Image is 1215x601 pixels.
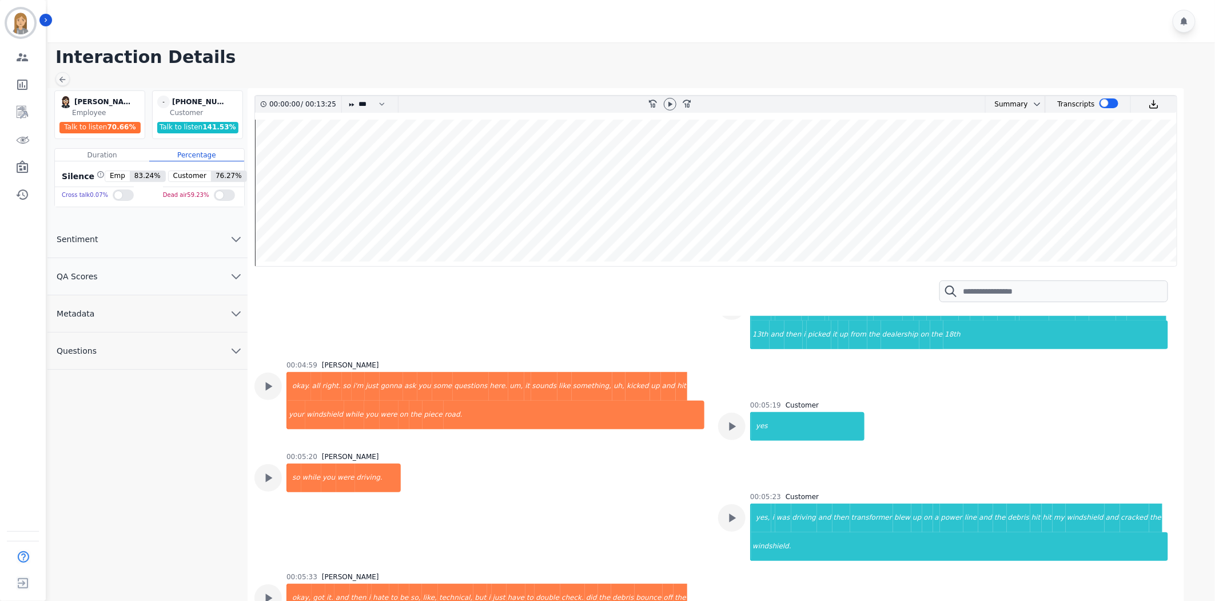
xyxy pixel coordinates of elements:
div: just [365,372,380,401]
div: it [524,372,531,401]
div: 00:05:23 [750,492,781,501]
div: and [770,321,785,349]
img: Bordered avatar [7,9,34,37]
div: were [380,401,399,429]
button: Questions chevron down [47,333,248,370]
div: your [288,401,305,429]
div: my [1053,504,1066,532]
div: piece [423,401,443,429]
div: hit [1042,504,1053,532]
div: 00:04:59 [286,361,317,370]
div: it [831,321,838,349]
span: QA Scores [47,271,107,282]
div: sounds [531,372,558,401]
div: then [832,504,850,532]
div: 00:05:33 [286,572,317,582]
div: and [661,372,676,401]
span: 83.24 % [130,171,165,181]
div: kicked [626,372,650,401]
span: 70.66 % [107,123,136,131]
svg: chevron down [229,307,243,321]
svg: chevron down [229,270,243,283]
div: driving [791,504,818,532]
div: yes [751,412,865,441]
span: 76.27 % [211,171,246,181]
div: okay. [288,372,311,401]
div: transformer [850,504,893,532]
div: questions [453,372,488,401]
div: 00:05:20 [286,452,317,461]
div: [PHONE_NUMBER] [172,96,229,108]
div: and [1105,504,1120,532]
div: blew [893,504,911,532]
div: from [849,321,867,349]
div: a [933,504,939,532]
div: [PERSON_NAME] [322,361,379,370]
div: windshield [305,401,344,429]
div: i [803,321,807,349]
div: the [930,321,944,349]
div: on [922,504,933,532]
div: on [399,401,409,429]
div: i'm [352,372,364,401]
div: you [321,464,336,492]
div: Customer [786,401,819,410]
div: while [301,464,321,492]
div: were [336,464,355,492]
div: the [409,401,423,429]
div: 00:00:00 [269,96,301,113]
button: QA Scores chevron down [47,258,248,295]
div: dealership [881,321,919,349]
div: so [342,372,352,401]
div: some [432,372,453,401]
div: Customer [170,108,240,117]
div: road. [444,401,704,429]
div: ask [403,372,417,401]
div: uh, [612,372,626,401]
div: 00:05:19 [750,401,781,410]
span: Emp [105,171,130,181]
span: Metadata [47,308,103,319]
div: 13th [751,321,770,349]
span: 141.53 % [202,123,236,131]
div: up [650,372,661,401]
div: / [269,96,339,113]
div: [PERSON_NAME] [74,96,132,108]
div: Transcripts [1058,96,1095,113]
svg: chevron down [229,232,243,246]
svg: chevron down [229,344,243,358]
div: Customer [786,492,819,501]
div: the [993,504,1007,532]
div: right. [321,372,342,401]
span: Questions [47,345,106,357]
span: - [157,96,170,108]
div: Employee [72,108,142,117]
div: up [911,504,922,532]
div: windshield. [751,532,1168,561]
div: Percentage [149,149,244,161]
div: power [940,504,963,532]
div: 00:13:25 [303,96,334,113]
div: and [817,504,832,532]
div: on [919,321,930,349]
div: like [557,372,572,401]
div: gonna [380,372,404,401]
button: Sentiment chevron down [47,221,248,258]
span: Sentiment [47,234,107,245]
div: picked [807,321,831,349]
svg: chevron down [1033,100,1042,109]
div: i [771,504,775,532]
div: something, [572,372,612,401]
div: so [288,464,301,492]
div: here. [489,372,509,401]
div: Talk to listen [157,122,238,133]
div: Summary [986,96,1028,113]
div: debris [1007,504,1030,532]
div: [PERSON_NAME] [322,452,379,461]
div: the [1149,504,1163,532]
div: 18th [943,321,1168,349]
div: you [364,401,379,429]
img: download audio [1149,99,1159,109]
div: line [963,504,978,532]
div: up [838,321,849,349]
